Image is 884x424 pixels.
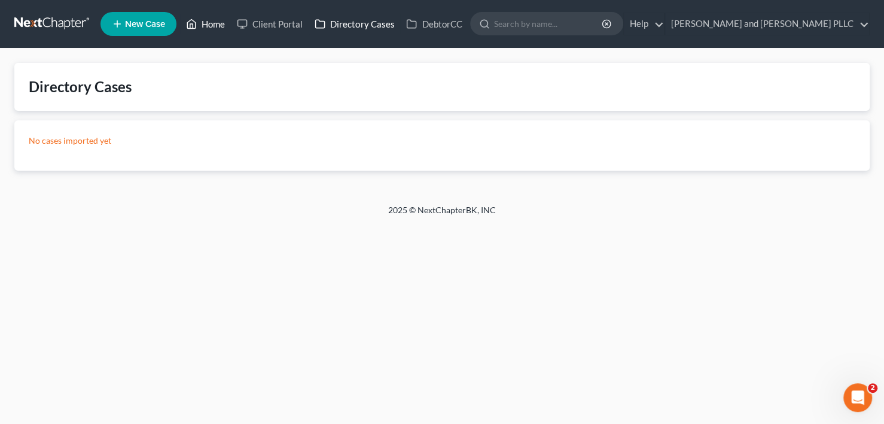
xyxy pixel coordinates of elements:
[665,13,869,35] a: [PERSON_NAME] and [PERSON_NAME] PLLC
[309,13,400,35] a: Directory Cases
[180,13,231,35] a: Home
[843,383,872,412] iframe: Intercom live chat
[231,13,309,35] a: Client Portal
[101,204,783,226] div: 2025 © NextChapterBK, INC
[868,383,877,393] span: 2
[29,77,132,96] div: Directory Cases
[125,20,165,29] span: New Case
[29,135,855,147] p: No cases imported yet
[494,13,603,35] input: Search by name...
[400,13,468,35] a: DebtorCC
[624,13,664,35] a: Help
